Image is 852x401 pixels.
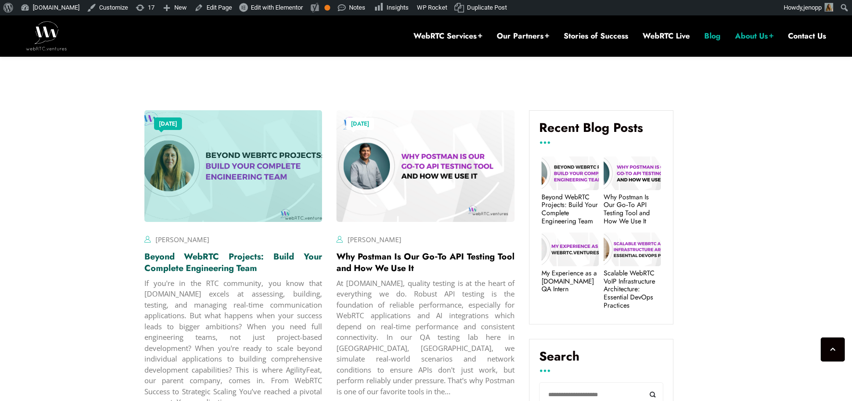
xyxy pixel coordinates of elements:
a: [PERSON_NAME] [348,235,401,244]
a: Why Postman Is Our Go‑To API Testing Tool and How We Use It [336,250,515,274]
a: About Us [735,31,774,41]
img: WebRTC.ventures [26,21,67,50]
a: Blog [704,31,721,41]
span: Insights [387,4,409,11]
a: Scalable WebRTC VoIP Infrastructure Architecture: Essential DevOps Practices [604,269,661,310]
a: Contact Us [788,31,826,41]
a: [DATE] [154,117,182,130]
a: WebRTC Services [413,31,482,41]
label: Search [539,349,663,371]
a: Stories of Success [564,31,628,41]
div: OK [324,5,330,11]
div: At [DOMAIN_NAME], quality testing is at the heart of everything we do. Robust API testing is the ... [336,278,515,397]
span: jenopp [803,4,822,11]
h4: Recent Blog Posts [539,120,663,142]
a: WebRTC Live [643,31,690,41]
a: My Experience as a [DOMAIN_NAME] QA Intern [542,269,599,293]
a: [PERSON_NAME] [155,235,209,244]
img: image [336,110,515,221]
a: Beyond WebRTC Projects: Build Your Complete Engineering Team [144,250,323,274]
a: Beyond WebRTC Projects: Build Your Complete Engineering Team [542,193,599,225]
a: Why Postman Is Our Go‑To API Testing Tool and How We Use It [604,193,661,225]
a: [DATE] [346,117,374,130]
a: Our Partners [497,31,549,41]
span: Edit with Elementor [251,4,303,11]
